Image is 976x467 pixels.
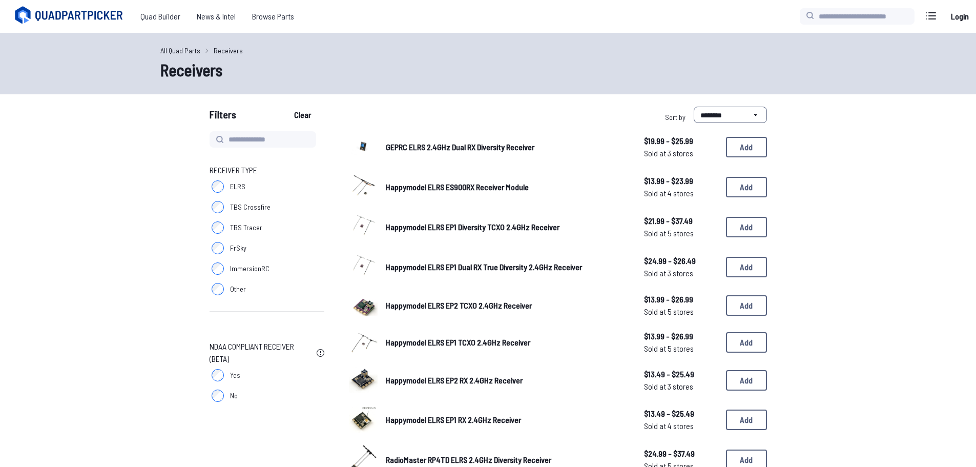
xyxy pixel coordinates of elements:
[386,222,559,232] span: Happymodel ELRS EP1 Diversity TCXO 2.4GHz Receiver
[644,267,718,279] span: Sold at 3 stores
[665,113,686,121] span: Sort by
[212,390,224,402] input: No
[230,263,269,274] span: ImmersionRC
[386,336,628,349] a: Happymodel ELRS EP1 TCXO 2.4GHz Receiver
[644,135,718,147] span: $19.99 - $25.99
[230,222,262,233] span: TBS Tracer
[386,299,628,312] a: Happymodel ELRS EP2 TCXO 2.4GHz Receiver
[212,369,224,381] input: Yes
[230,202,271,212] span: TBS Crossfire
[212,242,224,254] input: FrSky
[244,6,302,27] a: Browse Parts
[210,107,236,127] span: Filters
[386,455,551,464] span: RadioMaster RP4TD ELRS 2.4GHz Diversity Receiver
[349,211,378,243] a: image
[349,251,378,283] a: image
[386,141,628,153] a: GEPRC ELRS 2.4GHz Dual RX Diversity Receiver
[726,410,767,430] button: Add
[160,45,200,56] a: All Quad Parts
[726,177,767,197] button: Add
[349,251,378,280] img: image
[386,454,628,466] a: RadioMaster RP4TD ELRS 2.4GHz Diversity Receiver
[349,295,378,316] img: image
[349,171,378,200] img: image
[349,366,378,396] a: image
[644,448,718,460] span: $24.99 - $37.49
[386,221,628,233] a: Happymodel ELRS EP1 Diversity TCXO 2.4GHz Receiver
[386,375,523,385] span: Happymodel ELRS EP2 RX 2.4GHz Receiver
[349,131,378,163] a: image
[349,211,378,240] img: image
[349,404,378,433] img: image
[349,171,378,203] a: image
[386,414,628,426] a: Happymodel ELRS EP1 RX 2.4GHz Receiver
[644,147,718,159] span: Sold at 3 stores
[230,181,245,192] span: ELRS
[349,331,378,354] img: image
[349,404,378,436] a: image
[644,380,718,393] span: Sold at 3 stores
[644,215,718,227] span: $21.99 - $37.49
[644,175,718,187] span: $13.99 - $23.99
[160,57,816,82] h1: Receivers
[644,255,718,267] span: $24.99 - $26.49
[214,45,243,56] a: Receivers
[386,261,628,273] a: Happymodel ELRS EP1 Dual RX True Diversity 2.4GHz Receiver
[386,262,582,272] span: Happymodel ELRS EP1 Dual RX True Diversity 2.4GHz Receiver
[230,391,238,401] span: No
[230,243,246,253] span: FrSky
[210,164,257,176] span: Receiver Type
[726,217,767,237] button: Add
[644,306,718,318] span: Sold at 5 stores
[726,257,767,277] button: Add
[644,342,718,355] span: Sold at 5 stores
[212,201,224,213] input: TBS Crossfire
[212,262,224,275] input: ImmersionRC
[386,181,628,193] a: Happymodel ELRS ES900RX Receiver Module
[349,367,378,393] img: image
[189,6,244,27] a: News & Intel
[726,295,767,316] button: Add
[726,370,767,391] button: Add
[230,370,240,380] span: Yes
[210,340,313,365] span: NDAA Compliant Receiver (Beta)
[644,187,718,199] span: Sold at 4 stores
[726,332,767,353] button: Add
[285,107,320,123] button: Clear
[644,420,718,432] span: Sold at 4 stores
[212,283,224,295] input: Other
[212,180,224,193] input: ELRS
[230,284,246,294] span: Other
[212,221,224,234] input: TBS Tracer
[349,328,378,357] a: image
[644,330,718,342] span: $13.99 - $26.99
[386,415,521,424] span: Happymodel ELRS EP1 RX 2.4GHz Receiver
[386,182,529,192] span: Happymodel ELRS ES900RX Receiver Module
[349,131,378,160] img: image
[694,107,767,123] select: Sort by
[644,368,718,380] span: $13.49 - $25.49
[386,374,628,387] a: Happymodel ELRS EP2 RX 2.4GHz Receiver
[386,142,534,152] span: GEPRC ELRS 2.4GHz Dual RX Diversity Receiver
[132,6,189,27] a: Quad Builder
[947,6,972,27] a: Login
[644,227,718,239] span: Sold at 5 stores
[386,300,532,310] span: Happymodel ELRS EP2 TCXO 2.4GHz Receiver
[644,293,718,306] span: $13.99 - $26.99
[644,408,718,420] span: $13.49 - $25.49
[726,137,767,157] button: Add
[386,337,530,347] span: Happymodel ELRS EP1 TCXO 2.4GHz Receiver
[349,291,378,320] a: image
